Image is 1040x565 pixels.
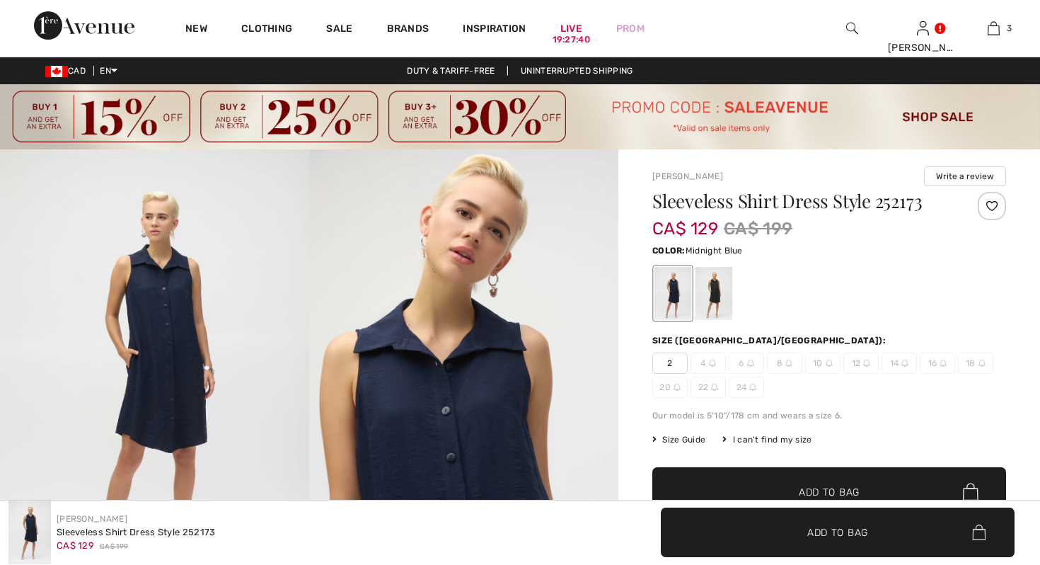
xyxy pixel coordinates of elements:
span: Color: [652,246,686,256]
img: ring-m.svg [901,360,908,367]
span: 10 [805,353,840,374]
div: I can't find my size [722,433,811,446]
img: ring-m.svg [785,360,792,367]
span: 8 [767,353,802,374]
img: ring-m.svg [826,360,833,367]
span: 14 [882,353,917,374]
a: Sign In [917,21,929,35]
span: 24 [729,377,764,398]
img: 1ère Avenue [34,11,134,40]
img: Canadian Dollar [45,66,68,77]
span: EN [100,66,117,76]
div: Midnight Blue [654,267,691,320]
span: 3 [1007,22,1012,35]
span: Inspiration [463,23,526,38]
img: ring-m.svg [940,360,947,367]
span: 2 [652,353,688,374]
span: 22 [691,377,726,398]
span: 20 [652,377,688,398]
a: Live19:27:40 [560,21,582,36]
button: Write a review [924,166,1006,186]
h1: Sleeveless Shirt Dress Style 252173 [652,192,947,210]
span: 4 [691,353,726,374]
img: ring-m.svg [978,360,986,367]
span: 16 [920,353,955,374]
img: ring-m.svg [674,384,681,391]
span: Size Guide [652,433,705,446]
span: Midnight Blue [686,246,743,256]
a: Brands [387,23,429,38]
img: ring-m.svg [709,360,716,367]
img: Sleeveless Shirt Dress Style 252173 [8,501,51,564]
img: Bag.svg [972,525,986,540]
span: 18 [958,353,993,374]
img: ring-m.svg [711,384,718,391]
span: CA$ 129 [652,205,718,239]
a: New [185,23,207,38]
a: [PERSON_NAME] [57,514,127,524]
button: Add to Bag [652,467,1006,517]
span: CA$ 199 [100,542,128,552]
img: ring-m.svg [747,360,754,367]
a: [PERSON_NAME] [652,171,723,181]
div: 19:27:40 [553,33,590,47]
div: [PERSON_NAME] [888,40,957,55]
img: My Bag [988,20,1000,37]
img: search the website [846,20,858,37]
span: CAD [45,66,91,76]
div: Our model is 5'10"/178 cm and wears a size 6. [652,409,1006,422]
div: Black [695,267,732,320]
a: Clothing [241,23,292,38]
img: ring-m.svg [863,360,870,367]
img: My Info [917,20,929,37]
img: ring-m.svg [749,384,756,391]
a: Prom [616,21,645,36]
div: Size ([GEOGRAPHIC_DATA]/[GEOGRAPHIC_DATA]): [652,334,889,347]
span: CA$ 129 [57,540,94,551]
div: Sleeveless Shirt Dress Style 252173 [57,525,216,540]
span: 6 [729,353,764,374]
a: 3 [959,20,1028,37]
span: 12 [843,353,879,374]
span: Add to Bag [807,525,868,540]
span: Add to Bag [799,484,860,499]
a: Sale [326,23,352,38]
button: Add to Bag [661,508,1015,557]
span: CA$ 199 [724,216,792,241]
